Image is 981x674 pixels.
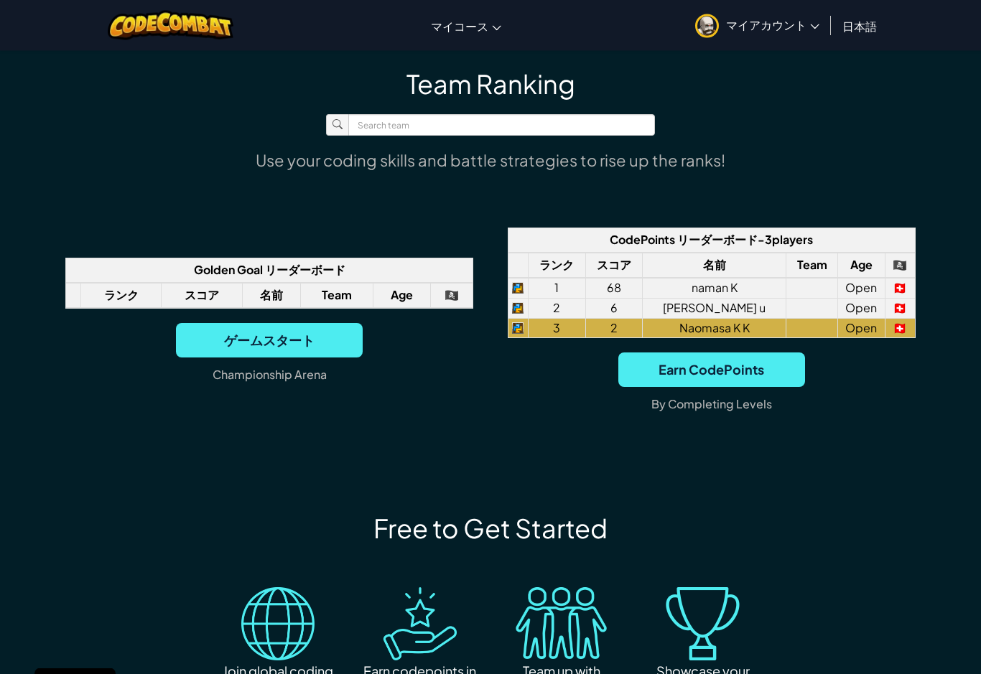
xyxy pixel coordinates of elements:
[837,319,885,339] td: Open
[677,233,758,248] span: リーダーボード
[664,588,742,661] img: Vector image to illustrate league_v2.get_start_list_4
[885,319,915,339] td: Switzerland
[643,279,786,299] td: naman K
[508,299,528,319] td: python
[81,284,162,309] th: ランク
[726,17,819,32] span: マイアカウント
[842,19,877,34] span: 日本語
[643,299,786,319] td: [PERSON_NAME] u
[688,3,827,48] a: マイアカウント
[610,233,675,248] span: CodePoints
[643,253,786,279] th: 名前
[585,299,643,319] td: 6
[837,253,885,279] th: Age
[508,279,528,299] td: python
[431,284,473,309] th: 🏴‍☠️
[529,253,586,279] th: ランク
[835,6,884,45] a: 日本語
[265,263,345,278] span: リーダーボード
[516,588,608,661] img: Vector image to illustrate league_v2.get_start_list_3
[373,284,431,309] th: Age
[651,393,772,416] p: By Completing Levels
[585,253,643,279] th: スコア
[373,512,608,545] div: Free to Get Started
[786,253,838,279] th: Team
[618,353,805,388] a: Earn CodePoints
[176,324,363,358] a: ゲームスタート
[643,319,786,339] td: Naomasa K K
[424,6,508,45] a: マイコース
[213,364,327,387] p: Championship Arena
[256,151,725,171] div: Use your coding skills and battle strategies to rise up the ranks!
[508,319,528,339] td: python
[242,284,301,309] th: 名前
[772,233,813,248] span: players
[837,279,885,299] td: Open
[348,115,655,136] input: Search team
[885,299,915,319] td: Switzerland
[529,319,586,339] td: 3
[194,263,263,278] span: Golden Goal
[885,279,915,299] td: Switzerland
[162,284,242,309] th: スコア
[758,233,765,248] span: -
[695,14,719,38] img: avatar
[885,253,915,279] th: 🏴‍☠️
[765,233,772,248] span: 3
[837,299,885,319] td: Open
[301,284,373,309] th: Team
[529,279,586,299] td: 1
[256,68,725,185] div: Team Ranking
[383,588,457,661] img: Vector image to illustrate league_v2.get_start_list_2
[585,279,643,299] td: 68
[585,319,643,339] td: 2
[529,299,586,319] td: 2
[431,19,488,34] span: マイコース
[241,588,315,661] img: Vector image to illustrate league_v2.get_start_list_1
[108,11,233,40] img: CodeCombat logo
